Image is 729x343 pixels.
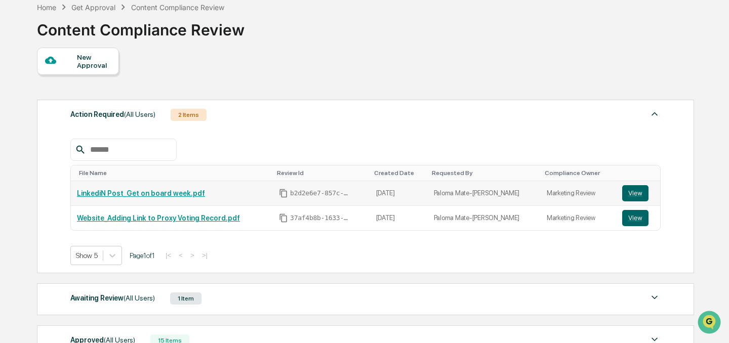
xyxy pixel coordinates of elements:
div: Get Approval [71,3,115,12]
div: Toggle SortBy [545,169,612,177]
span: Pylon [101,171,123,179]
span: Data Lookup [20,147,64,157]
iframe: Open customer support [697,310,724,337]
td: Marketing Review [541,206,616,230]
a: Website_Adding Link to Proxy Voting Record.pdf [77,214,240,222]
a: View [622,185,655,201]
button: |< [163,251,174,260]
a: 🖐️Preclearance [6,123,69,142]
button: < [176,251,186,260]
td: Paloma Mate-[PERSON_NAME] [428,181,541,206]
span: 37af4b8b-1633-488d-9d4a-53bfa470b59d [290,214,351,222]
span: Page 1 of 1 [130,251,155,260]
div: Content Compliance Review [131,3,224,12]
div: Awaiting Review [70,291,155,305]
div: 🖐️ [10,128,18,137]
p: How can we help? [10,21,184,37]
span: Copy Id [279,189,288,198]
button: >| [199,251,211,260]
div: Content Compliance Review [37,13,245,39]
button: View [622,185,649,201]
div: New Approval [77,53,111,69]
a: Powered byPylon [71,171,123,179]
button: View [622,210,649,226]
td: [DATE] [370,181,428,206]
span: Copy Id [279,213,288,223]
button: > [187,251,197,260]
div: We're available if you need us! [34,88,128,96]
td: [DATE] [370,206,428,230]
div: Home [37,3,56,12]
a: 🗄️Attestations [69,123,130,142]
div: Toggle SortBy [624,169,657,177]
img: caret [649,291,661,304]
div: Toggle SortBy [374,169,424,177]
a: LinkediN Post_Get on board week.pdf [77,189,205,197]
span: Preclearance [20,127,65,138]
a: 🔎Data Lookup [6,143,68,161]
button: Start new chat [172,80,184,93]
div: 🔎 [10,148,18,156]
div: 🗄️ [73,128,82,137]
div: 2 Items [171,109,207,121]
img: caret [649,108,661,120]
div: Action Required [70,108,155,121]
td: Marketing Review [541,181,616,206]
div: Toggle SortBy [432,169,537,177]
div: Toggle SortBy [277,169,366,177]
div: Start new chat [34,77,166,88]
span: Attestations [84,127,126,138]
td: Paloma Mate-[PERSON_NAME] [428,206,541,230]
img: 1746055101610-c473b297-6a78-478c-a979-82029cc54cd1 [10,77,28,96]
div: 1 Item [170,292,201,305]
span: (All Users) [124,294,155,302]
a: View [622,210,655,226]
span: b2d2e6e7-857c-4383-a4da-2742195347cb [290,189,351,197]
div: Toggle SortBy [79,169,269,177]
span: (All Users) [124,110,155,118]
